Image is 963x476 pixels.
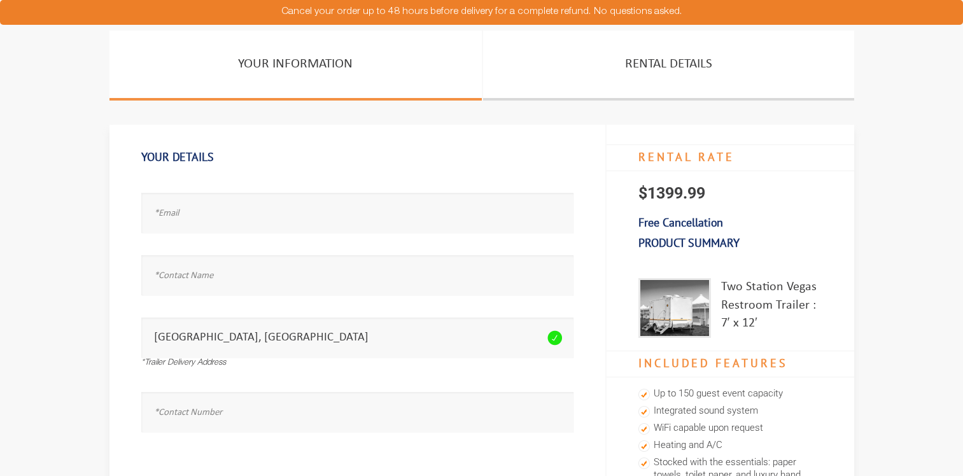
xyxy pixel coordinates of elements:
div: *Trailer Delivery Address [141,358,573,370]
h4: Included Features [607,351,854,377]
button: Live Chat [912,425,963,476]
li: WiFi capable upon request [638,420,822,437]
li: Heating and A/C [638,437,822,454]
h1: Your Details [141,144,573,171]
input: *Email [141,193,573,233]
li: Integrated sound system [638,403,822,420]
li: Up to 150 guest event capacity [638,386,822,403]
input: *Trailer Delivery Address [141,318,573,358]
b: Free Cancellation [638,215,723,230]
input: *Contact Number [141,392,573,432]
a: Your Information [109,31,482,101]
div: Two Station Vegas Restroom Trailer : 7′ x 12′ [721,278,822,338]
a: Rental Details [483,31,854,101]
h3: Product Summary [607,230,854,256]
h4: RENTAL RATE [607,144,854,171]
input: *Contact Name [141,255,573,295]
p: $1399.99 [607,171,854,216]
